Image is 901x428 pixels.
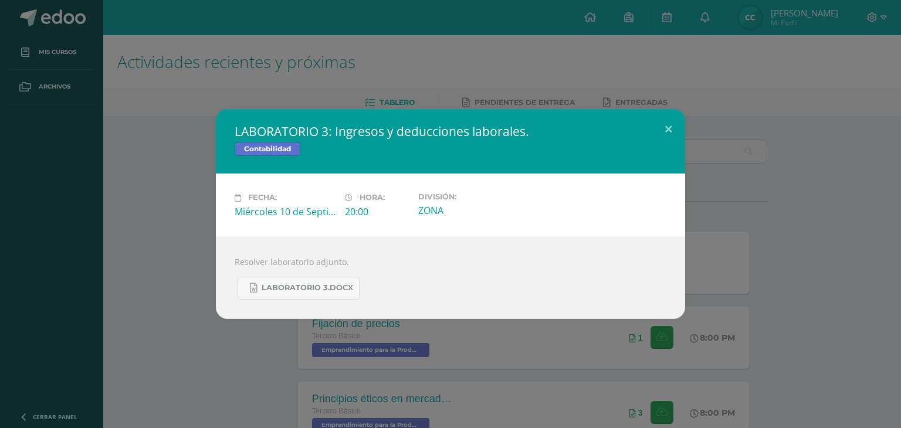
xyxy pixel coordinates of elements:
span: Contabilidad [235,142,300,156]
div: ZONA [418,204,519,217]
div: 20:00 [345,205,409,218]
span: Hora: [360,193,385,202]
h2: LABORATORIO 3: Ingresos y deducciones laborales. [235,123,666,140]
a: LABORATORIO 3.docx [238,277,360,300]
div: Resolver laboratorio adjunto. [216,237,685,319]
div: Miércoles 10 de Septiembre [235,205,336,218]
button: Close (Esc) [652,109,685,149]
label: División: [418,192,519,201]
span: LABORATORIO 3.docx [262,283,353,293]
span: Fecha: [248,193,277,202]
